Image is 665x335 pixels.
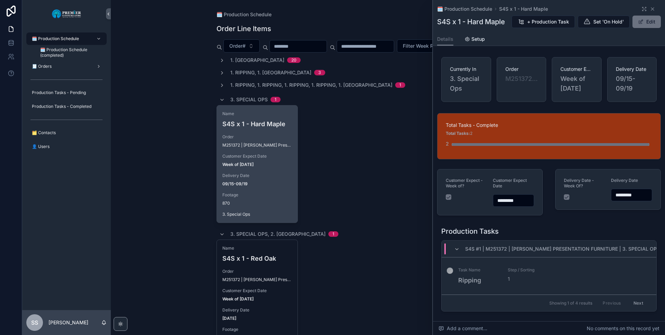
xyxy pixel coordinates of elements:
button: + Production Task [512,16,575,28]
a: 🧾 Orders [26,60,107,73]
a: 👤 Users [26,140,107,153]
span: 09/15-09/19 [616,74,648,93]
span: 1 [508,276,549,282]
span: Footage [222,327,292,332]
a: 🗓️ Production Schedule (completed) [35,46,107,59]
span: 1. [GEOGRAPHIC_DATA] [230,57,284,64]
img: App logo [52,8,82,19]
a: Details [437,33,453,46]
span: 3. Special Ops [230,96,268,103]
button: Edit [632,16,661,28]
span: 🗓️ Production Schedule (completed) [40,47,100,58]
h1: Production Tasks [441,226,499,236]
div: 1 [332,231,334,237]
span: Delivery Date [611,178,638,183]
span: Delivery Date [222,173,292,178]
span: Delivery Date - Week Of? [564,178,594,188]
button: Next [629,298,648,308]
strong: Week of [DATE] [222,162,254,167]
span: 870 [222,201,292,206]
span: Filter Week Range [403,43,445,49]
span: No comments on this record yet [587,325,659,332]
button: Set 'On Hold' [578,16,630,28]
a: 🗓️ Production Schedule [437,6,492,12]
span: Showing 1 of 4 results [549,300,592,306]
span: Production Tasks - Completed [32,104,91,109]
a: Production Tasks - Completed [26,100,107,113]
h4: Ripping [458,276,499,285]
div: 3 [318,70,321,75]
a: 🗓️ Production Schedule [26,32,107,45]
a: Setup [464,33,485,47]
div: 1 [275,97,276,102]
span: Setup [471,36,485,43]
span: 3. Special Ops, 2. [GEOGRAPHIC_DATA] [230,231,326,238]
span: Details [437,36,453,43]
span: + Production Task [527,18,569,25]
span: M251372 | [PERSON_NAME] Presentation Furniture [222,142,292,148]
span: Set 'On Hold' [593,18,624,25]
span: Total Tasks - Complete [446,122,652,129]
span: Customer Expect Date [222,153,292,159]
span: 3. Special Ops [222,212,292,217]
span: 1. Ripping, 1. [GEOGRAPHIC_DATA] [230,69,311,76]
span: Delivery Date [222,307,292,313]
span: Order# [229,43,246,49]
button: Select Button [223,39,260,53]
a: S4S x 1 - Hard Maple [499,6,548,12]
span: Delivery Date [616,66,648,73]
span: Name [222,245,292,251]
strong: Week of [DATE] [222,296,254,301]
h1: Order Line Items [216,24,271,34]
strong: 09/15-09/19 [222,181,248,186]
span: Order [505,66,538,73]
span: Step / Sorting [508,267,549,273]
div: 2 [446,137,449,151]
span: Customer Expect [560,66,593,73]
span: Add a comment... [438,325,487,332]
span: Customer Expect - Week of? [446,178,483,188]
span: 2 [446,131,472,136]
div: 20 [291,57,296,63]
div: 1 [399,82,401,88]
span: Currently In [450,66,482,73]
span: Week of [DATE] [560,74,593,93]
h4: S4S x 1 - Red Oak [222,254,292,263]
span: Footage [222,192,292,198]
h4: S4S x 1 - Hard Maple [222,119,292,129]
a: NameS4S x 1 - Hard MapleOrderM251372 | [PERSON_NAME] Presentation FurnitureCustomer Expect DateWe... [216,105,298,223]
strong: Total Tasks: [446,131,470,136]
span: S4S #1 | M251372 | [PERSON_NAME] Presentation Furniture | 3. Special Ops [465,245,660,252]
span: Customer Expect Date [222,288,292,294]
span: Order [222,134,292,140]
span: 🗂️ Contacts [32,130,56,136]
div: scrollable content [22,28,111,162]
p: [PERSON_NAME] [48,319,88,326]
a: Production Tasks - Pending [26,86,107,99]
span: M251372 | [PERSON_NAME] Presentation Furniture [222,277,292,282]
span: Production Tasks - Pending [32,90,86,95]
span: Name [222,111,292,117]
a: M251372 | [PERSON_NAME] Presentation Furniture [505,74,538,84]
span: 👤 Users [32,144,50,149]
span: 🧾 Orders [32,64,52,69]
span: Customer Expect Date [493,178,527,188]
a: Task NameRippingStep / Sorting1 [442,257,656,295]
a: 🗓️ Production Schedule [216,11,272,18]
span: SS [31,318,38,327]
span: 1. Ripping, 1. Ripping, 1. Ripping, 1. Ripping, 1. [GEOGRAPHIC_DATA] [230,82,392,89]
span: Task Name [458,267,499,273]
a: 🗂️ Contacts [26,127,107,139]
span: Order [222,269,292,274]
button: Select Button [397,39,459,53]
strong: [DATE] [222,316,236,321]
h1: S4S x 1 - Hard Maple [437,17,505,27]
span: 🗓️ Production Schedule [32,36,79,41]
span: 3. Special Ops [450,74,482,93]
